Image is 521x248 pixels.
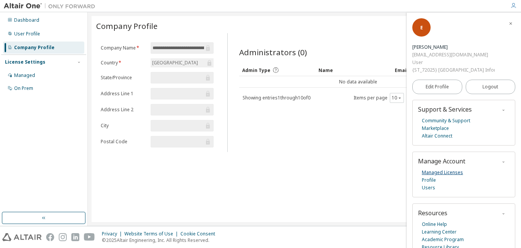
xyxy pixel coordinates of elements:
[418,209,447,217] span: Resources
[412,80,462,94] a: Edit Profile
[151,58,214,67] div: [GEOGRAPHIC_DATA]
[354,93,404,103] span: Items per page
[14,17,39,23] div: Dashboard
[101,107,146,113] label: Address Line 2
[422,125,449,132] a: Marketplace
[418,105,472,114] span: Support & Services
[422,221,447,228] a: Online Help
[422,117,470,125] a: Community & Support
[101,45,146,51] label: Company Name
[102,231,124,237] div: Privacy
[5,59,45,65] div: License Settings
[14,31,40,37] div: User Profile
[318,64,389,76] div: Name
[243,94,310,101] span: Showing entries 1 through 10 of 0
[422,169,463,176] a: Managed Licenses
[412,43,495,51] div: Elita Dwi Seftiani
[422,132,452,140] a: Altair Connect
[412,66,495,74] div: {ST_72025} [GEOGRAPHIC_DATA] Informatika
[101,60,146,66] label: Country
[180,231,220,237] div: Cookie Consent
[46,233,54,241] img: facebook.svg
[101,139,146,145] label: Postal Code
[412,51,495,59] div: [EMAIL_ADDRESS][DOMAIN_NAME]
[239,76,477,88] td: No data available
[14,45,55,51] div: Company Profile
[71,233,79,241] img: linkedin.svg
[2,233,42,241] img: altair_logo.svg
[422,228,457,236] a: Learning Center
[101,123,146,129] label: City
[420,24,423,31] span: E
[392,95,402,101] button: 10
[395,64,436,76] div: Email
[418,157,465,165] span: Manage Account
[412,59,495,66] div: User
[482,83,498,91] span: Logout
[14,72,35,78] div: Managed
[14,85,33,91] div: On Prem
[124,231,180,237] div: Website Terms of Use
[59,233,67,241] img: instagram.svg
[101,75,146,81] label: State/Province
[102,237,220,243] p: © 2025 Altair Engineering, Inc. All Rights Reserved.
[422,184,435,192] a: Users
[422,236,464,243] a: Academic Program
[4,2,99,10] img: Altair One
[96,21,158,31] span: Company Profile
[242,67,270,74] span: Admin Type
[466,80,516,94] button: Logout
[239,47,307,58] span: Administrators (0)
[84,233,95,241] img: youtube.svg
[426,84,449,90] span: Edit Profile
[101,91,146,97] label: Address Line 1
[422,176,436,184] a: Profile
[151,59,199,67] div: [GEOGRAPHIC_DATA]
